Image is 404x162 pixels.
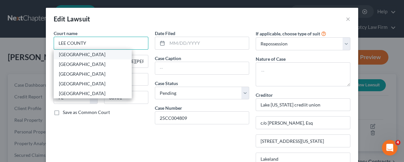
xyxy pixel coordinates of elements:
label: Case Number [155,105,182,111]
label: Date Filed [155,30,175,37]
span: Lawsuit [67,15,90,23]
input: -- [155,62,249,74]
input: MM/DD/YYYY [167,37,249,49]
input: Search creditor by name... [256,98,350,111]
label: Nature of Case [256,56,286,62]
span: Edit [54,15,66,23]
button: × [346,15,350,23]
label: If applicable, choose type of suit [256,30,320,37]
div: [GEOGRAPHIC_DATA] [59,81,127,87]
div: [GEOGRAPHIC_DATA] [59,61,127,68]
span: 4 [395,140,400,145]
iframe: Intercom live chat [382,140,397,156]
span: Court name [54,31,77,36]
input: # [155,112,249,124]
div: [GEOGRAPHIC_DATA] [59,90,127,97]
input: Enter address... [256,117,350,129]
span: Case Status [155,81,178,86]
span: Creditor [256,92,273,98]
label: Save as Common Court [63,109,110,116]
input: Apt, Suite, etc... [256,135,350,147]
input: Search court by name... [54,37,148,50]
label: Case Caption [155,55,181,62]
div: [GEOGRAPHIC_DATA] [59,51,127,58]
div: [GEOGRAPHIC_DATA] [59,71,127,77]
